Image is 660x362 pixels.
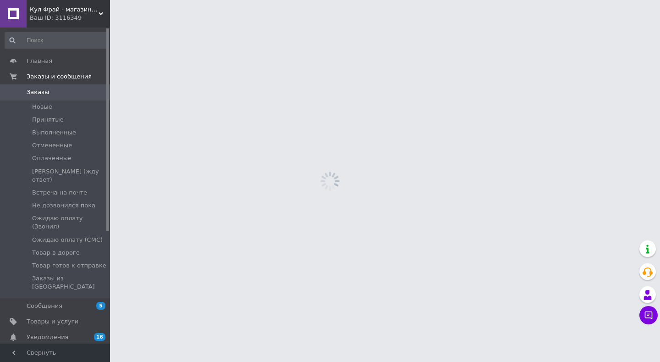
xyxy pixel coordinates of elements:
[639,306,658,324] button: Чат с покупателем
[96,302,105,310] span: 5
[32,274,107,291] span: Заказы из [GEOGRAPHIC_DATA]
[27,57,52,65] span: Главная
[32,214,107,231] span: Ожидаю оплату (Звонил)
[30,6,99,14] span: Кул Фрай - магазин проверенных товаров и умеренных цен
[32,167,107,184] span: [PERSON_NAME] (жду ответ)
[32,103,52,111] span: Новые
[32,201,95,210] span: Не дозвонился пока
[27,302,62,310] span: Сообщения
[94,333,105,341] span: 16
[32,262,106,270] span: Товар готов к отправке
[32,141,72,150] span: Отмененные
[27,88,49,96] span: Заказы
[27,72,92,81] span: Заказы и сообщения
[32,249,80,257] span: Товар в дороге
[32,116,64,124] span: Принятые
[32,236,103,244] span: Ожидаю оплату (СМС)
[30,14,110,22] div: Ваш ID: 3116349
[5,32,108,49] input: Поиск
[27,317,78,326] span: Товары и услуги
[32,154,71,162] span: Оплаченные
[32,189,87,197] span: Встреча на почте
[32,128,76,137] span: Выполненные
[27,333,68,341] span: Уведомления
